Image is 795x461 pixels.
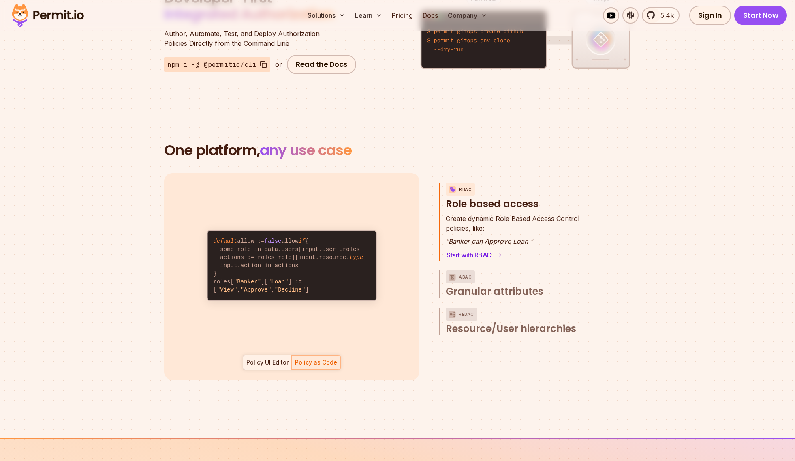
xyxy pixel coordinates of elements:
p: Banker can Approve Loan [446,236,579,246]
span: Author, Automate, Test, and Deploy Authorization [164,29,359,39]
button: npm i -g @permitio/cli [164,57,270,72]
button: ABACGranular attributes [446,270,597,298]
a: 5.4k [642,7,680,24]
span: Granular attributes [446,285,543,298]
button: Solutions [304,7,348,24]
span: Create dynamic Role Based Access Control [446,214,579,223]
div: or [275,60,282,69]
img: Permit logo [8,2,88,29]
span: default [213,238,237,244]
button: Policy UI Editor [243,355,292,370]
p: Policies Directly from the Command Line [164,29,359,48]
p: policies, like: [446,214,579,233]
span: npm i -g @permitio/cli [167,60,256,69]
span: "View" [217,287,237,293]
div: Policy UI Editor [246,358,289,367]
a: Start with RBAC [446,249,502,261]
div: RBACRole based access [446,214,597,261]
span: type [350,254,363,261]
button: Learn [352,7,385,24]
span: 5.4k [656,11,674,20]
span: "Banker" [234,279,261,285]
p: ABAC [459,270,472,283]
a: Sign In [689,6,731,25]
a: Pricing [389,7,416,24]
p: ReBAC [459,308,474,321]
span: false [265,238,282,244]
a: Read the Docs [287,55,356,74]
a: Start Now [734,6,787,25]
span: " [446,237,449,245]
h2: One platform, [164,142,631,159]
a: Docs [419,7,441,24]
button: ReBACResource/User hierarchies [446,308,597,335]
span: "Approve" [241,287,271,293]
span: "Loan" [268,279,288,285]
span: if [299,238,306,244]
code: allow := allow { some role in data.users[input.user].roles actions := roles[role][input.resource.... [207,231,376,300]
span: Resource/User hierarchies [446,322,576,335]
span: any use case [260,140,352,161]
button: Company [445,7,490,24]
span: "Decline" [275,287,306,293]
span: " [530,237,533,245]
